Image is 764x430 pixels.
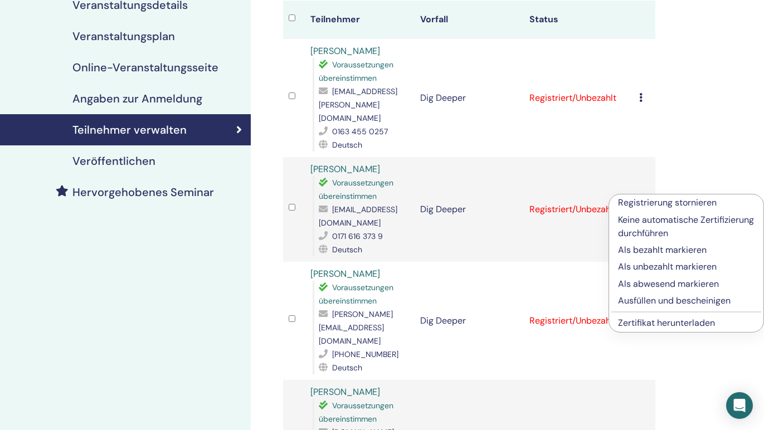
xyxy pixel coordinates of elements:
[305,1,414,39] th: Teilnehmer
[72,123,187,136] h4: Teilnehmer verwalten
[310,268,380,280] a: [PERSON_NAME]
[726,392,753,419] div: Open Intercom Messenger
[319,86,397,123] span: [EMAIL_ADDRESS][PERSON_NAME][DOMAIN_NAME]
[618,317,715,329] a: Zertifikat herunterladen
[332,231,383,241] span: 0171 616 373 9
[310,163,380,175] a: [PERSON_NAME]
[618,260,755,273] p: Als unbezahlt markieren
[332,245,362,255] span: Deutsch
[332,126,388,136] span: 0163 455 0257
[319,400,393,424] span: Voraussetzungen übereinstimmen
[415,1,524,39] th: Vorfall
[332,140,362,150] span: Deutsch
[332,363,362,373] span: Deutsch
[618,196,755,209] p: Registrierung stornieren
[72,61,218,74] h4: Online-Veranstaltungsseite
[332,349,398,359] span: [PHONE_NUMBER]
[310,386,380,398] a: [PERSON_NAME]
[618,213,755,240] p: Keine automatische Zertifizierung durchführen
[319,178,393,201] span: Voraussetzungen übereinstimmen
[415,157,524,262] td: Dig Deeper
[524,1,633,39] th: Status
[319,204,397,228] span: [EMAIL_ADDRESS][DOMAIN_NAME]
[72,185,214,199] h4: Hervorgehobenes Seminar
[72,92,202,105] h4: Angaben zur Anmeldung
[415,262,524,380] td: Dig Deeper
[618,294,755,307] p: Ausfüllen und bescheinigen
[415,39,524,157] td: Dig Deeper
[310,45,380,57] a: [PERSON_NAME]
[319,282,393,306] span: Voraussetzungen übereinstimmen
[618,277,755,291] p: Als abwesend markieren
[319,60,393,83] span: Voraussetzungen übereinstimmen
[72,154,155,168] h4: Veröffentlichen
[319,309,393,346] span: [PERSON_NAME][EMAIL_ADDRESS][DOMAIN_NAME]
[72,30,175,43] h4: Veranstaltungsplan
[618,243,755,257] p: Als bezahlt markieren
